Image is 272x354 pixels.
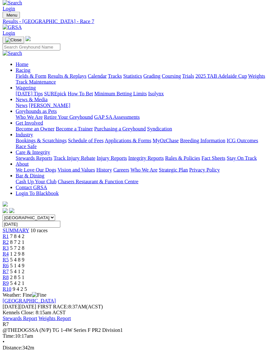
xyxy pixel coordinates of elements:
a: 2025 TAB Adelaide Cup [195,73,247,79]
a: Weights [248,73,265,79]
a: Become a Trainer [56,126,93,132]
span: 5 4 2 1 [10,280,24,286]
a: Careers [113,167,129,173]
a: Stewards Reports [16,155,52,161]
a: News [16,103,27,108]
a: Care & Integrity [16,149,50,155]
span: R7 [3,269,9,274]
span: Menu [7,13,17,18]
a: Tracks [108,73,122,79]
a: Breeding Information [180,138,225,143]
span: R2 [3,239,9,245]
img: Search [3,50,22,56]
span: 1 2 9 8 [10,251,24,257]
span: [DATE] [3,304,20,309]
span: 5 7 2 8 [10,245,24,251]
a: Fact Sheets [202,155,225,161]
input: Search [3,44,60,50]
a: SUREpick [44,91,66,96]
a: Track Maintenance [16,79,56,85]
span: R7 [3,321,9,327]
a: Isolynx [148,91,164,96]
span: Weather: Fine [3,292,46,298]
a: Home [16,62,28,67]
a: Become an Owner [16,126,54,132]
button: Toggle navigation [3,36,24,44]
div: News & Media [16,103,269,108]
a: R3 [3,245,9,251]
a: Vision and Values [57,167,95,173]
a: Results - [GEOGRAPHIC_DATA] - Race 7 [3,19,269,24]
div: Racing [16,73,269,85]
a: Results & Replays [48,73,86,79]
a: Race Safe [16,144,37,149]
span: R9 [3,280,9,286]
a: Schedule of Fees [68,138,103,143]
a: Trials [182,73,194,79]
img: Fine [32,292,46,298]
a: Industry [16,132,33,137]
span: R1 [3,234,9,239]
button: Toggle navigation [3,12,20,19]
div: @THEDOGSSA (N/P) TG 1-4W Series F PR2 Division1 [3,327,269,333]
a: Statistics [123,73,142,79]
span: 7 8 4 2 [10,234,24,239]
a: Login [3,6,15,11]
div: About [16,167,269,173]
span: • [3,339,5,345]
a: Racing [16,67,30,73]
a: Privacy Policy [189,167,220,173]
div: 342m [3,345,269,351]
img: logo-grsa-white.png [3,202,8,207]
a: Who We Are [16,114,43,120]
span: [DATE] [3,304,36,309]
a: R5 [3,257,9,262]
div: Care & Integrity [16,155,269,161]
a: Wagering [16,85,36,91]
img: facebook.svg [3,208,8,213]
a: Applications & Forms [105,138,151,143]
div: Get Involved [16,126,269,132]
img: logo-grsa-white.png [25,36,31,41]
span: 5 1 4 9 [10,263,24,268]
a: Coursing [162,73,181,79]
span: 5 4 1 2 [10,269,24,274]
a: News & Media [16,97,48,102]
a: Minimum Betting Limits [94,91,147,96]
a: Track Injury Rebate [53,155,95,161]
a: GAP SA Assessments [94,114,140,120]
a: Greyhounds as Pets [16,108,57,114]
a: We Love Our Dogs [16,167,56,173]
span: 8:37AM(ACST) [38,304,103,309]
a: Cash Up Your Club [16,179,56,184]
span: 2 8 5 1 [10,275,24,280]
img: twitter.svg [9,208,14,213]
a: Stay On Track [227,155,257,161]
a: Strategic Plan [159,167,188,173]
a: Purchasing a Greyhound [94,126,146,132]
a: Login To Blackbook [16,191,59,196]
a: Bar & Dining [16,173,44,178]
span: 10 races [30,228,48,233]
a: Calendar [88,73,107,79]
a: Syndication [147,126,172,132]
a: Retire Your Greyhound [44,114,93,120]
div: Greyhounds as Pets [16,114,269,120]
span: Distance: [3,345,22,350]
a: R4 [3,251,9,257]
a: SUMMARY [3,228,29,233]
div: Industry [16,138,269,149]
a: Get Involved [16,120,43,126]
a: R8 [3,275,9,280]
a: Rules & Policies [165,155,200,161]
a: MyOzChase [153,138,179,143]
a: R10 [3,286,11,292]
a: Grading [144,73,160,79]
a: History [96,167,112,173]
